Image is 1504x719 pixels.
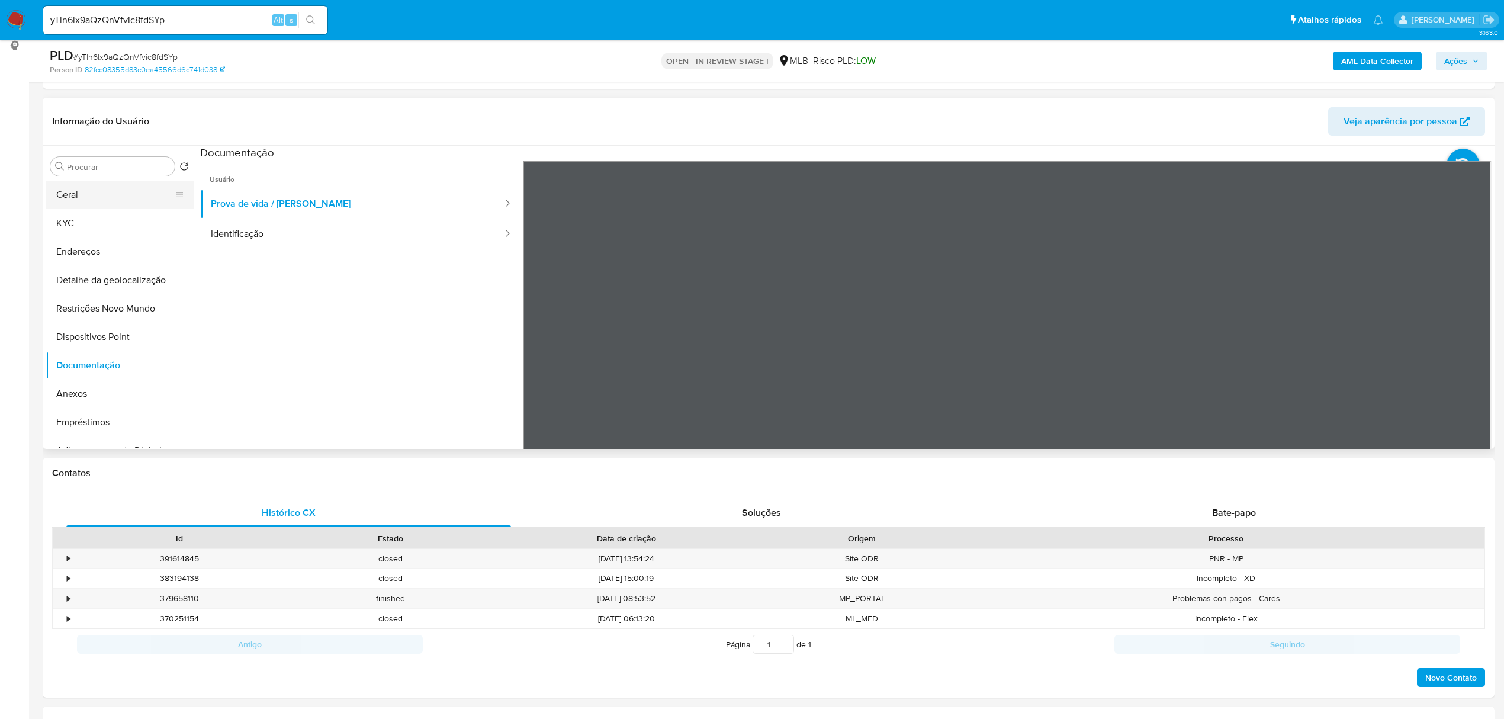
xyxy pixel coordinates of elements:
span: s [290,14,293,25]
button: Adiantamentos de Dinheiro [46,436,194,465]
div: Data de criação [504,532,748,544]
span: Risco PLD: [813,54,876,68]
span: Atalhos rápidos [1298,14,1361,26]
div: closed [285,549,496,569]
button: AML Data Collector [1333,52,1422,70]
span: Bate-papo [1212,506,1256,519]
div: [DATE] 13:54:24 [496,549,756,569]
div: • [67,553,70,564]
div: Origem [764,532,959,544]
button: Geral [46,181,184,209]
span: Alt [274,14,283,25]
div: [DATE] 08:53:52 [496,589,756,608]
button: Dispositivos Point [46,323,194,351]
h1: Informação do Usuário [52,115,149,127]
div: • [67,593,70,604]
button: Retornar ao pedido padrão [179,162,189,175]
p: sara.carvalhaes@mercadopago.com.br [1412,14,1479,25]
div: Problemas con pagos - Cards [968,589,1484,608]
div: Site ODR [756,569,968,588]
div: finished [285,589,496,608]
button: KYC [46,209,194,237]
b: AML Data Collector [1341,52,1413,70]
span: LOW [856,54,876,68]
button: Procurar [55,162,65,171]
div: ML_MED [756,609,968,628]
p: OPEN - IN REVIEW STAGE I [661,53,773,69]
button: Endereços [46,237,194,266]
div: PNR - MP [968,549,1484,569]
div: closed [285,569,496,588]
span: # yTln6lx9aQzQnVfvic8fdSYp [73,51,178,63]
div: • [67,613,70,624]
button: Anexos [46,380,194,408]
a: Notificações [1373,15,1383,25]
input: Procurar [67,162,170,172]
b: PLD [50,46,73,65]
span: Histórico CX [262,506,316,519]
button: Novo Contato [1417,668,1485,687]
div: 383194138 [73,569,285,588]
span: Novo Contato [1425,669,1477,686]
span: Ações [1444,52,1467,70]
div: • [67,573,70,584]
div: MP_PORTAL [756,589,968,608]
div: Processo [976,532,1476,544]
button: Seguindo [1114,635,1460,654]
div: MLB [778,54,808,68]
div: 379658110 [73,589,285,608]
button: Veja aparência por pessoa [1328,107,1485,136]
button: Detalhe da geolocalização [46,266,194,294]
div: 391614845 [73,549,285,569]
div: Id [82,532,277,544]
button: Antigo [77,635,423,654]
a: Sair [1483,14,1495,26]
div: Incompleto - Flex [968,609,1484,628]
div: Estado [293,532,488,544]
span: 1 [808,638,811,650]
a: 82fcc08355d83c0ea45566d6c741d038 [85,65,225,75]
div: Site ODR [756,549,968,569]
span: Soluções [742,506,781,519]
b: Person ID [50,65,82,75]
span: 3.163.0 [1479,28,1498,37]
h1: Contatos [52,467,1485,479]
button: Empréstimos [46,408,194,436]
div: [DATE] 15:00:19 [496,569,756,588]
div: 370251154 [73,609,285,628]
div: closed [285,609,496,628]
button: Restrições Novo Mundo [46,294,194,323]
span: Veja aparência por pessoa [1344,107,1457,136]
button: search-icon [298,12,323,28]
button: Documentação [46,351,194,380]
button: Ações [1436,52,1487,70]
input: Pesquise usuários ou casos... [43,12,327,28]
div: [DATE] 06:13:20 [496,609,756,628]
span: Página de [726,635,811,654]
div: Incompleto - XD [968,569,1484,588]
